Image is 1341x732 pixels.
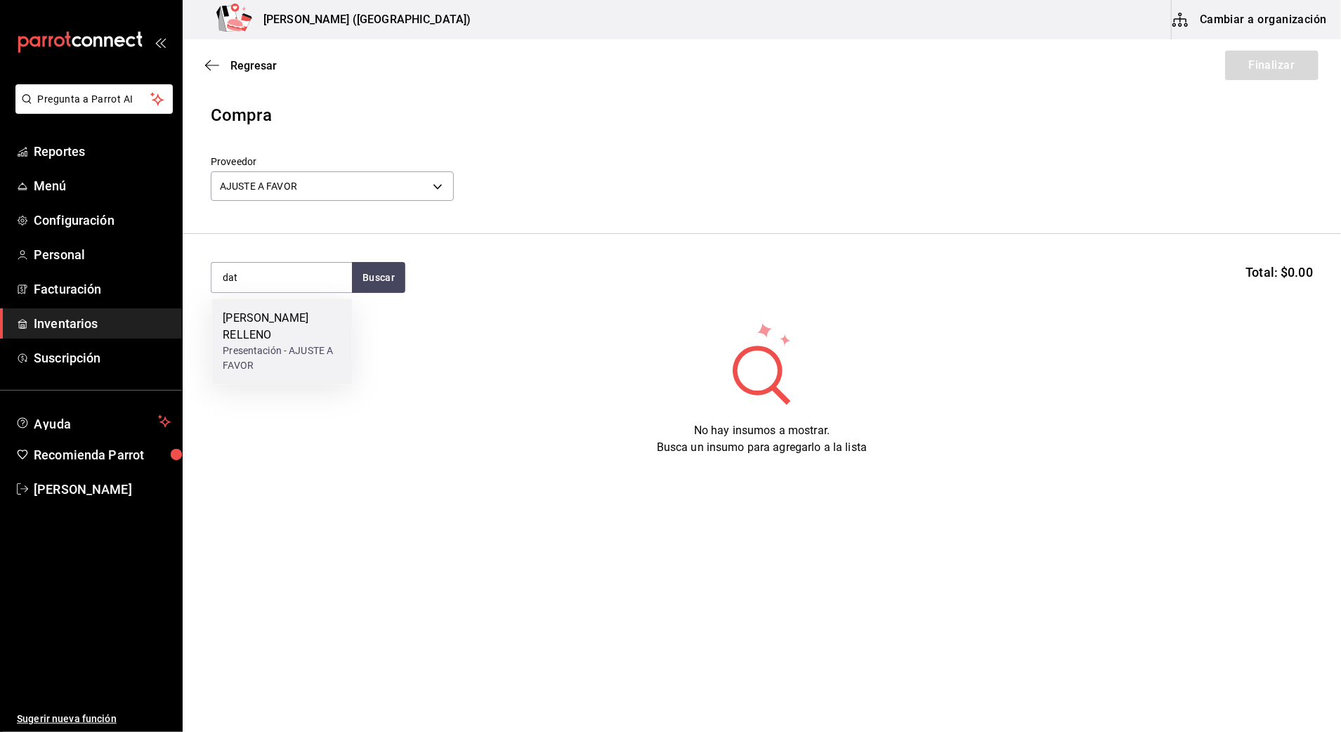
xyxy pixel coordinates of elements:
[15,84,173,114] button: Pregunta a Parrot AI
[34,480,171,499] span: [PERSON_NAME]
[155,37,166,48] button: open_drawer_menu
[34,176,171,195] span: Menú
[34,348,171,367] span: Suscripción
[34,445,171,464] span: Recomienda Parrot
[34,413,152,430] span: Ayuda
[211,263,352,292] input: Buscar insumo
[211,157,454,167] label: Proveedor
[211,103,1313,128] div: Compra
[252,11,471,28] h3: [PERSON_NAME] ([GEOGRAPHIC_DATA])
[34,245,171,264] span: Personal
[1245,263,1313,282] span: Total: $0.00
[223,310,341,344] div: [PERSON_NAME] RELLENO
[38,92,151,107] span: Pregunta a Parrot AI
[34,280,171,299] span: Facturación
[657,424,867,454] span: No hay insumos a mostrar. Busca un insumo para agregarlo a la lista
[34,211,171,230] span: Configuración
[10,102,173,117] a: Pregunta a Parrot AI
[205,59,277,72] button: Regresar
[17,712,171,726] span: Sugerir nueva función
[352,262,405,293] button: Buscar
[211,171,454,201] div: AJUSTE A FAVOR
[34,142,171,161] span: Reportes
[34,314,171,333] span: Inventarios
[230,59,277,72] span: Regresar
[223,344,341,373] div: Presentación - AJUSTE A FAVOR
